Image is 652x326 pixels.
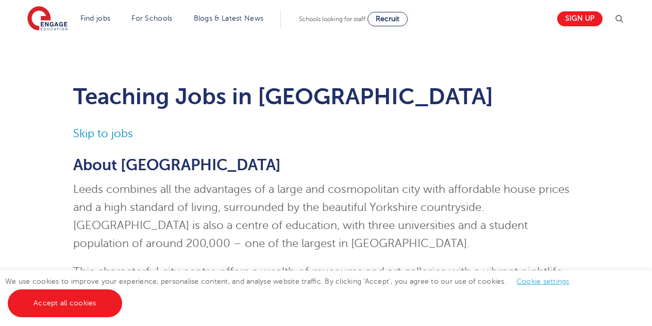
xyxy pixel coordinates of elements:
a: Recruit [367,12,408,26]
a: Cookie settings [516,278,570,285]
a: Skip to jobs [73,127,133,140]
img: Engage Education [27,6,68,32]
span: This characterful city centre offers a wealth of museums and art galleries with a vibrant nightli... [73,266,562,296]
a: Accept all cookies [8,289,122,317]
h1: Teaching Jobs in [GEOGRAPHIC_DATA] [73,84,579,109]
span: Leeds combines all the advantages of a large and cosmopolitan city with affordable house prices a... [73,183,570,250]
a: Find jobs [80,14,111,22]
span: Recruit [376,15,399,23]
span: Schools looking for staff [299,15,365,23]
a: For Schools [131,14,172,22]
a: Sign up [557,11,603,26]
span: About [GEOGRAPHIC_DATA] [73,156,281,174]
a: Blogs & Latest News [194,14,264,22]
span: We use cookies to improve your experience, personalise content, and analyse website traffic. By c... [5,278,580,307]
